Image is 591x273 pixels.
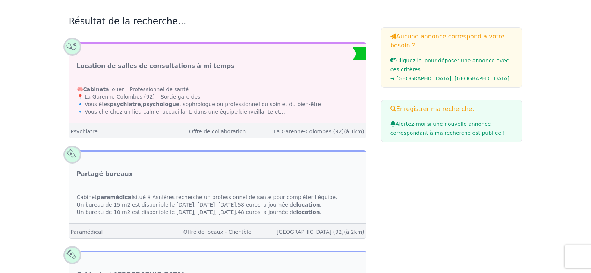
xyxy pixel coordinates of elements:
strong: location [296,209,320,215]
strong: psychiatre [110,101,141,107]
a: Offre de locaux - Clientèle [183,229,252,235]
a: Cliquez ici pour déposer une annonce avec ces critères :→ [GEOGRAPHIC_DATA], [GEOGRAPHIC_DATA] [390,58,513,83]
a: La Garenne-Colombes (92)(à 1km) [274,128,364,134]
strong: Cabinet [83,86,106,92]
span: (à 2km) [344,229,364,235]
strong: location [296,202,320,208]
div: Cabinet situé à Asnières recherche un professionnel de santé pour compléter l'équipe. Un bureau d... [69,186,366,223]
h3: Aucune annonce correspond à votre besoin ? [390,32,513,50]
a: Psychiatre [71,128,98,134]
strong: psychologue [142,101,179,107]
a: Offre de collaboration [189,128,246,134]
strong: paramédical [97,194,133,200]
span: (à 1km) [344,128,364,134]
h2: Résultat de la recherche... [69,15,366,27]
li: → [GEOGRAPHIC_DATA], [GEOGRAPHIC_DATA] [390,74,513,83]
a: [GEOGRAPHIC_DATA] (92)(à 2km) [277,229,364,235]
h3: Enregistrer ma recherche... [390,105,513,114]
div: 🧠 à louer – Professionnel de santé 📍 La Garenne-Colombes (92) – Sortie gare des 🔹 Vous êtes , , s... [69,78,366,123]
span: Alertez-moi si une nouvelle annonce correspondant à ma recherche est publiée ! [390,121,505,136]
a: Partagé bureaux [77,170,133,179]
a: Paramédical [71,229,103,235]
a: Location de salles de consultations à mi temps [77,62,235,71]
